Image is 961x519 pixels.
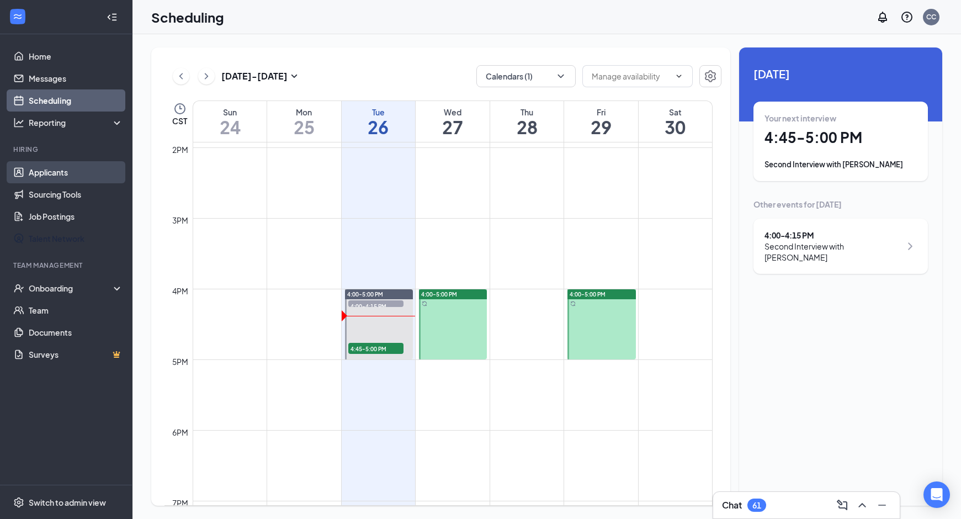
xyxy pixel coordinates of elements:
[421,290,457,298] span: 4:00-5:00 PM
[193,101,267,142] a: August 24, 2025
[170,144,190,156] div: 2pm
[29,89,123,112] a: Scheduling
[29,67,123,89] a: Messages
[570,301,576,306] svg: Sync
[416,107,490,118] div: Wed
[564,107,638,118] div: Fri
[170,497,190,509] div: 7pm
[29,183,123,205] a: Sourcing Tools
[176,70,187,83] svg: ChevronLeft
[564,101,638,142] a: August 29, 2025
[170,356,190,368] div: 5pm
[342,107,416,118] div: Tue
[348,343,403,354] span: 4:45-5:00 PM
[193,118,267,136] h1: 24
[856,499,869,512] svg: ChevronUp
[833,496,851,514] button: ComposeMessage
[764,230,901,241] div: 4:00 - 4:15 PM
[29,161,123,183] a: Applicants
[873,496,891,514] button: Minimize
[753,199,928,210] div: Other events for [DATE]
[29,227,123,250] a: Talent Network
[13,261,121,270] div: Team Management
[172,115,187,126] span: CST
[416,118,490,136] h1: 27
[639,107,712,118] div: Sat
[267,101,341,142] a: August 25, 2025
[221,70,288,82] h3: [DATE] - [DATE]
[29,205,123,227] a: Job Postings
[752,501,761,510] div: 61
[490,101,564,142] a: August 28, 2025
[900,10,914,24] svg: QuestionInfo
[173,68,189,84] button: ChevronLeft
[193,107,267,118] div: Sun
[704,70,717,83] svg: Settings
[107,12,118,23] svg: Collapse
[904,240,917,253] svg: ChevronRight
[198,68,215,84] button: ChevronRight
[416,101,490,142] a: August 27, 2025
[564,118,638,136] h1: 29
[267,107,341,118] div: Mon
[29,299,123,321] a: Team
[753,65,928,82] span: [DATE]
[555,71,566,82] svg: ChevronDown
[342,118,416,136] h1: 26
[29,117,124,128] div: Reporting
[170,214,190,226] div: 3pm
[12,11,23,22] svg: WorkstreamLogo
[201,70,212,83] svg: ChevronRight
[570,290,606,298] span: 4:00-5:00 PM
[639,118,712,136] h1: 30
[639,101,712,142] a: August 30, 2025
[764,241,901,263] div: Second Interview with [PERSON_NAME]
[422,301,427,306] svg: Sync
[923,481,950,508] div: Open Intercom Messenger
[348,300,403,311] span: 4:00-4:15 PM
[592,70,670,82] input: Manage availability
[853,496,871,514] button: ChevronUp
[13,117,24,128] svg: Analysis
[675,72,683,81] svg: ChevronDown
[490,107,564,118] div: Thu
[764,128,917,147] h1: 4:45 - 5:00 PM
[342,101,416,142] a: August 26, 2025
[29,343,123,366] a: SurveysCrown
[29,45,123,67] a: Home
[490,118,564,136] h1: 28
[13,497,24,508] svg: Settings
[875,499,889,512] svg: Minimize
[699,65,721,87] button: Settings
[836,499,849,512] svg: ComposeMessage
[288,70,301,83] svg: SmallChevronDown
[347,290,383,298] span: 4:00-5:00 PM
[13,283,24,294] svg: UserCheck
[876,10,889,24] svg: Notifications
[29,497,106,508] div: Switch to admin view
[764,159,917,170] div: Second Interview with [PERSON_NAME]
[267,118,341,136] h1: 25
[764,113,917,124] div: Your next interview
[170,285,190,297] div: 4pm
[170,426,190,438] div: 6pm
[722,499,742,511] h3: Chat
[173,102,187,115] svg: Clock
[151,8,224,27] h1: Scheduling
[13,145,121,154] div: Hiring
[29,283,114,294] div: Onboarding
[29,321,123,343] a: Documents
[926,12,936,22] div: CC
[476,65,576,87] button: Calendars (1)ChevronDown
